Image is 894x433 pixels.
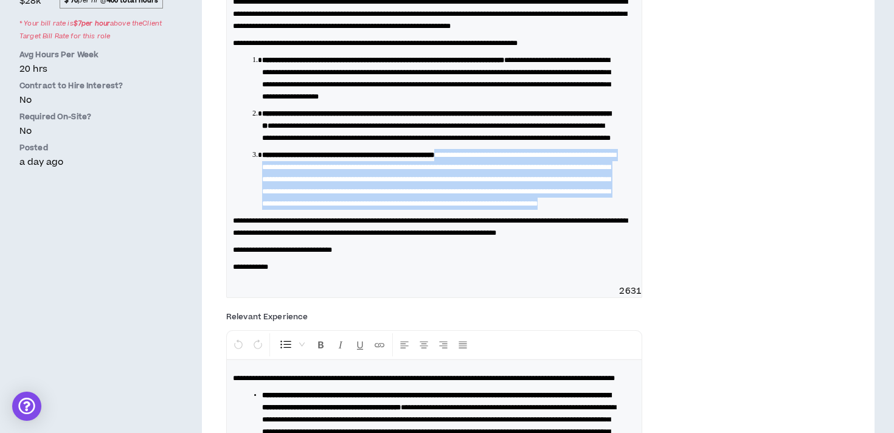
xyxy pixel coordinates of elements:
p: a day ago [19,156,163,168]
button: Format Underline [351,333,369,356]
button: Format Italics [331,333,350,356]
div: Open Intercom Messenger [12,392,41,421]
p: Required On-Site? [19,111,163,122]
label: Relevant Experience [226,307,308,327]
span: * Your bill rate is above the Client Target Bill Rate for this role [19,15,163,44]
button: Format Bold [312,333,330,356]
button: Left Align [395,333,414,356]
span: 2631 [619,285,642,297]
p: Posted [19,142,163,153]
p: 20 hrs [19,63,163,75]
p: No [19,125,163,137]
strong: $ 7 per hour [74,19,110,28]
p: Avg Hours Per Week [19,49,163,60]
button: Undo [229,333,248,356]
button: Right Align [434,333,452,356]
button: Justify Align [454,333,472,356]
button: Insert Link [370,333,389,356]
button: Redo [249,333,267,356]
p: No [19,94,163,106]
button: Center Align [415,333,433,356]
p: Contract to Hire Interest? [19,80,163,91]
